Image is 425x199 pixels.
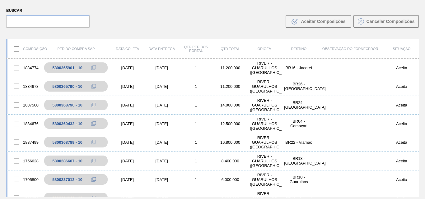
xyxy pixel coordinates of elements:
[179,177,213,182] div: 1
[316,47,384,51] div: Observação do Fornecedor
[385,121,419,126] div: Aceita
[247,61,282,75] div: RIVER - GUARULHOS (SP)
[247,47,282,51] div: Origem
[87,101,100,109] div: Copiar
[7,42,42,55] div: Composição
[145,177,179,182] div: [DATE]
[110,159,145,163] div: [DATE]
[87,157,100,165] div: Copiar
[52,103,82,107] div: 5800368790 - 10
[385,159,419,163] div: Aceita
[52,84,82,89] div: 5800365790 - 10
[179,121,213,126] div: 1
[7,154,42,167] div: 1756628
[213,121,247,126] div: 12.500,000
[52,66,82,70] div: 5800365901 - 10
[247,79,282,93] div: RIVER - GUARULHOS (SP)
[179,45,213,52] div: Qtd Pedidos Portal
[87,138,100,146] div: Copiar
[385,66,419,70] div: Aceita
[301,19,345,24] span: Aceitar Composições
[7,173,42,186] div: 1705800
[179,159,213,163] div: 1
[52,140,82,145] div: 5800368789 - 10
[87,83,100,90] div: Copiar
[353,15,419,28] button: Cancelar Composições
[110,47,145,51] div: Data coleta
[52,159,82,163] div: 5800286607 - 10
[282,156,316,165] div: BR18 - Pernambuco
[145,66,179,70] div: [DATE]
[282,66,316,70] div: BR16 - Jacareí
[145,140,179,145] div: [DATE]
[247,135,282,149] div: RIVER - GUARULHOS (SP)
[213,140,247,145] div: 16.800,000
[145,121,179,126] div: [DATE]
[145,159,179,163] div: [DATE]
[282,119,316,128] div: BR04 - Camaçari
[110,177,145,182] div: [DATE]
[247,117,282,131] div: RIVER - GUARULHOS (SP)
[110,121,145,126] div: [DATE]
[145,84,179,89] div: [DATE]
[286,15,351,28] button: Aceitar Composições
[7,61,42,74] div: 1834774
[282,100,316,110] div: BR24 - Ponta Grossa
[282,175,316,184] div: BR10 - Guarulhos
[385,84,419,89] div: Aceita
[213,84,247,89] div: 11.200,000
[213,177,247,182] div: 6.000,000
[385,177,419,182] div: Aceita
[87,176,100,183] div: Copiar
[110,66,145,70] div: [DATE]
[7,98,42,111] div: 1837500
[385,103,419,107] div: Aceita
[247,173,282,187] div: RIVER - GUARULHOS (SP)
[7,136,42,149] div: 1837499
[145,103,179,107] div: [DATE]
[179,103,213,107] div: 1
[385,140,419,145] div: Aceita
[213,159,247,163] div: 8.400,000
[213,103,247,107] div: 14.000,000
[179,84,213,89] div: 1
[247,98,282,112] div: RIVER - GUARULHOS (SP)
[87,120,100,127] div: Copiar
[213,47,247,51] div: Qtd Total
[52,177,82,182] div: 5800237012 - 10
[87,64,100,71] div: Copiar
[282,140,316,145] div: BR22 - Viamão
[110,103,145,107] div: [DATE]
[7,117,42,130] div: 1834676
[110,140,145,145] div: [DATE]
[247,154,282,168] div: RIVER - GUARULHOS (SP)
[52,121,82,126] div: 5800369432 - 10
[385,47,419,51] div: Situação
[179,140,213,145] div: 1
[213,66,247,70] div: 11.200,000
[367,19,415,24] span: Cancelar Composições
[145,47,179,51] div: Data entrega
[110,84,145,89] div: [DATE]
[282,47,316,51] div: Destino
[6,6,90,15] label: Buscar
[7,80,42,93] div: 1834678
[42,47,110,51] div: Pedido Compra SAP
[179,66,213,70] div: 1
[282,82,316,91] div: BR26 - Uberlândia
